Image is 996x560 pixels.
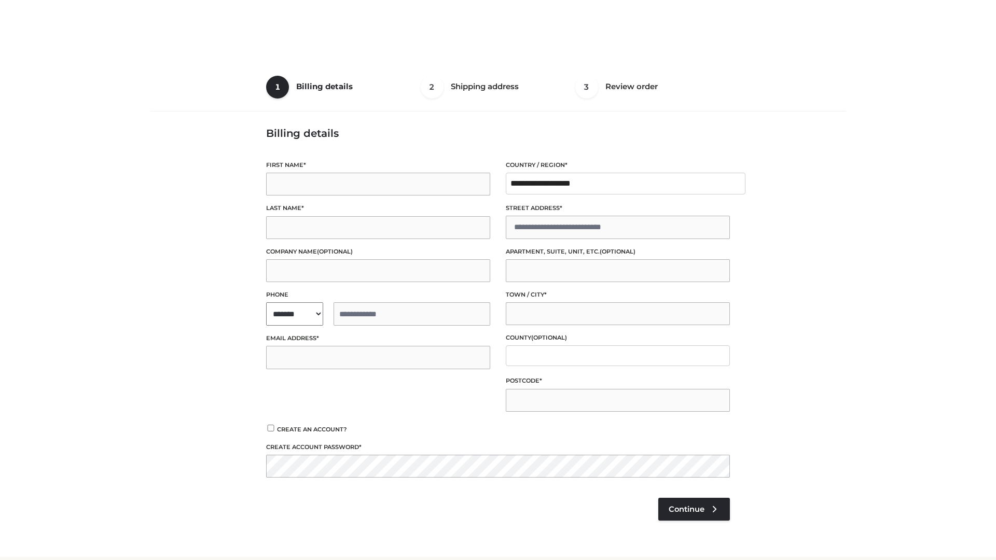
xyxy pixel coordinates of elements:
label: Town / City [506,290,730,300]
span: (optional) [531,334,567,341]
label: Apartment, suite, unit, etc. [506,247,730,257]
span: Review order [605,81,658,91]
label: Phone [266,290,490,300]
span: Create an account? [277,426,347,433]
label: Postcode [506,376,730,386]
span: Billing details [296,81,353,91]
h3: Billing details [266,127,730,139]
label: Email address [266,333,490,343]
label: First name [266,160,490,170]
label: County [506,333,730,343]
label: Last name [266,203,490,213]
span: Shipping address [451,81,519,91]
label: Street address [506,203,730,213]
span: 3 [575,76,598,99]
a: Continue [658,498,730,521]
label: Country / Region [506,160,730,170]
label: Company name [266,247,490,257]
span: (optional) [317,248,353,255]
input: Create an account? [266,425,275,431]
span: Continue [669,505,704,514]
span: 1 [266,76,289,99]
span: 2 [421,76,444,99]
span: (optional) [600,248,635,255]
label: Create account password [266,442,730,452]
